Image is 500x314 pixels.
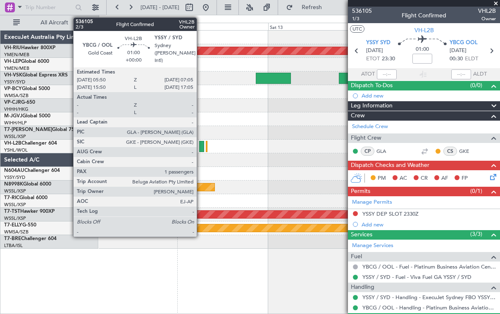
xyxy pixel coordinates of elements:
[4,223,22,228] span: T7-ELLY
[4,114,22,119] span: M-JGVJ
[352,198,392,207] a: Manage Permits
[4,127,80,132] a: T7-[PERSON_NAME]Global 7500
[4,202,26,208] a: WSSL/XSP
[470,187,482,195] span: (0/1)
[443,147,457,156] div: CS
[282,1,332,14] button: Refresh
[351,252,362,262] span: Fuel
[4,120,27,126] a: WIHH/HLP
[361,70,375,78] span: ATOT
[351,230,372,240] span: Services
[459,147,478,155] a: GKE
[177,23,268,30] div: Fri 12
[478,7,496,15] span: VHL2B
[462,174,468,183] span: FP
[470,81,482,90] span: (0/0)
[86,23,177,30] div: Thu 11
[4,141,21,146] span: VH-L2B
[4,73,22,78] span: VH-VSK
[25,1,73,14] input: Trip Number
[366,55,380,63] span: ETOT
[377,69,397,79] input: --:--
[362,294,496,301] a: YSSY / SYD - Handling - ExecuJet Sydney FBO YSSY / SYD
[4,236,57,241] a: T7-BREChallenger 604
[100,17,114,24] div: [DATE]
[352,242,393,250] a: Manage Services
[4,93,29,99] a: WMSA/SZB
[4,45,21,50] span: VH-RIU
[4,86,50,91] a: VP-BCYGlobal 5000
[4,52,29,58] a: YMEN/MEB
[361,147,374,156] div: CP
[400,174,407,183] span: AC
[362,304,496,311] a: YBCG / OOL - Handling - Platinum Business Aviation Centre YBCG / OOL
[378,174,386,183] span: PM
[470,230,482,238] span: (3/3)
[268,23,359,30] div: Sat 13
[4,168,24,173] span: N604AU
[4,168,60,173] a: N604AUChallenger 604
[350,25,364,33] button: UTC
[376,147,395,155] a: GLA
[4,100,21,105] span: VP-CJR
[382,55,395,63] span: 23:30
[4,209,55,214] a: T7-TSTHawker 900XP
[4,100,35,105] a: VP-CJRG-650
[4,195,48,200] a: T7-RICGlobal 6000
[366,39,390,47] span: YSSY SYD
[21,20,87,26] span: All Aircraft
[402,11,446,20] div: Flight Confirmed
[4,188,26,194] a: WSSL/XSP
[362,210,419,217] div: YSSY DEP SLOT 2330Z
[4,209,20,214] span: T7-TST
[465,55,478,63] span: ELDT
[478,15,496,22] span: Owner
[362,92,496,99] div: Add new
[4,182,23,187] span: N8998K
[351,81,393,90] span: Dispatch To-Dos
[4,195,19,200] span: T7-RIC
[4,174,25,181] a: YSSY/SYD
[4,147,28,153] a: YSHL/WOL
[352,123,388,131] a: Schedule Crew
[4,236,21,241] span: T7-BRE
[362,274,471,281] a: YSSY / SYD - Fuel - Viva Fuel GA YSSY / SYD
[450,47,467,55] span: [DATE]
[351,187,370,196] span: Permits
[366,47,383,55] span: [DATE]
[4,59,49,64] a: VH-LEPGlobal 6000
[4,86,22,91] span: VP-BCY
[4,59,21,64] span: VH-LEP
[4,223,36,228] a: T7-ELLYG-550
[441,174,448,183] span: AF
[362,221,496,228] div: Add new
[351,133,381,143] span: Flight Crew
[352,15,372,22] span: 1/3
[4,182,51,187] a: N8998KGlobal 6000
[351,111,365,121] span: Crew
[4,45,55,50] a: VH-RIUHawker 800XP
[4,106,29,112] a: VHHH/HKG
[295,5,329,10] span: Refresh
[140,4,179,11] span: [DATE] - [DATE]
[4,73,68,78] a: VH-VSKGlobal Express XRS
[351,161,429,170] span: Dispatch Checks and Weather
[416,45,429,54] span: 01:00
[4,127,52,132] span: T7-[PERSON_NAME]
[473,70,487,78] span: ALDT
[450,39,478,47] span: YBCG OOL
[352,7,372,15] span: 536105
[450,55,463,63] span: 00:30
[4,141,57,146] a: VH-L2BChallenger 604
[4,243,23,249] a: LTBA/ISL
[4,79,25,85] a: YSSY/SYD
[4,133,26,140] a: WSSL/XSP
[351,101,393,111] span: Leg Information
[9,16,90,29] button: All Aircraft
[414,26,434,35] span: VH-L2B
[421,174,428,183] span: CR
[362,263,496,270] a: YBCG / OOL - Fuel - Platinum Business Aviation Centre YBCG / OOL
[351,283,374,292] span: Handling
[4,114,50,119] a: M-JGVJGlobal 5000
[4,229,29,235] a: WMSA/SZB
